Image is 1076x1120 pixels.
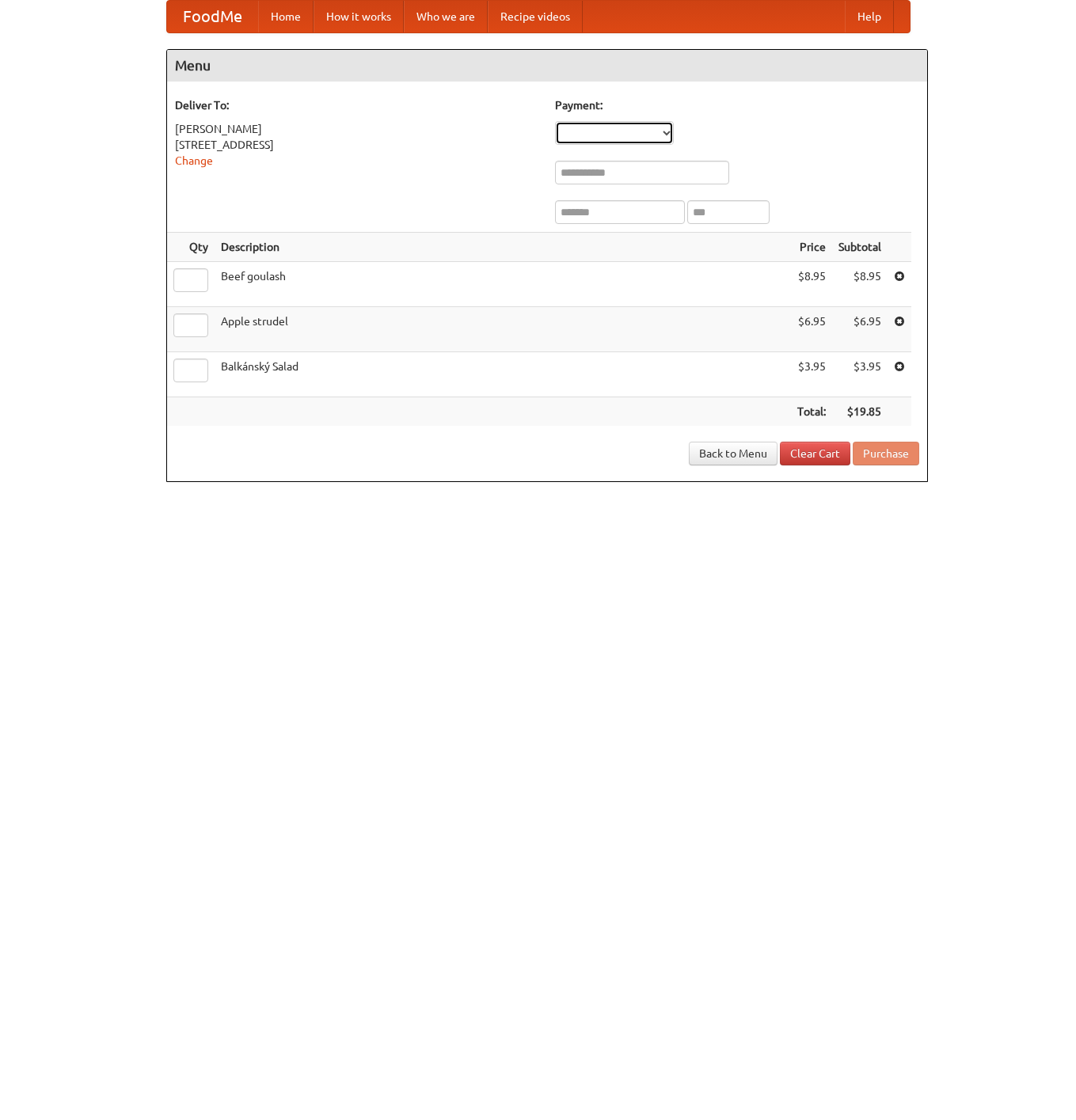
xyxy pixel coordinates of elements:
td: $6.95 [791,307,832,352]
td: $6.95 [832,307,888,352]
th: Qty [167,233,215,262]
a: Recipe videos [488,1,583,32]
div: [PERSON_NAME] [175,121,539,137]
td: $8.95 [791,262,832,307]
a: Clear Cart [780,442,850,465]
td: Beef goulash [215,262,791,307]
th: Description [215,233,791,262]
td: Balkánský Salad [215,352,791,397]
div: [STREET_ADDRESS] [175,137,539,153]
h4: Menu [167,50,927,82]
th: Price [791,233,832,262]
a: Help [845,1,894,32]
a: How it works [314,1,404,32]
a: Back to Menu [689,442,778,465]
h5: Payment: [555,97,919,113]
a: Home [258,1,314,32]
h5: Deliver To: [175,97,539,113]
td: $3.95 [791,352,832,397]
td: $3.95 [832,352,888,397]
th: $19.85 [832,397,888,427]
th: Total: [791,397,832,427]
button: Purchase [853,442,919,465]
a: Change [175,154,213,167]
td: $8.95 [832,262,888,307]
a: FoodMe [167,1,258,32]
td: Apple strudel [215,307,791,352]
th: Subtotal [832,233,888,262]
a: Who we are [404,1,488,32]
